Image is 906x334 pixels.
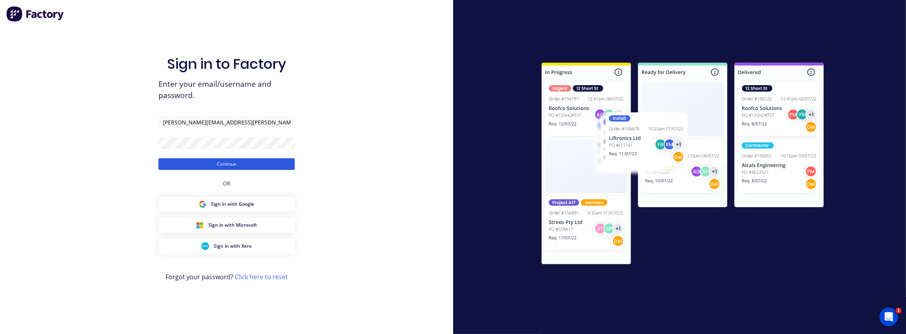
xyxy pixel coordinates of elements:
[895,308,902,314] span: 1
[199,200,206,208] img: Google Sign in
[158,158,295,170] button: Continue
[6,6,65,22] img: Factory
[214,243,252,250] span: Sign in with Xero
[524,47,841,283] img: Sign in
[158,197,295,212] button: Google Sign inSign in with Google
[223,170,230,197] div: OR
[158,218,295,233] button: Microsoft Sign inSign in with Microsoft
[880,308,898,326] iframe: Intercom live chat
[167,56,286,72] h1: Sign in to Factory
[235,273,288,281] a: Click here to reset
[158,79,295,101] span: Enter your email/username and password.
[211,201,254,208] span: Sign in with Google
[201,242,209,250] img: Xero Sign in
[196,221,204,229] img: Microsoft Sign in
[158,116,295,128] input: Email/Username
[165,272,288,282] span: Forgot your password?
[158,239,295,254] button: Xero Sign inSign in with Xero
[208,222,257,229] span: Sign in with Microsoft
